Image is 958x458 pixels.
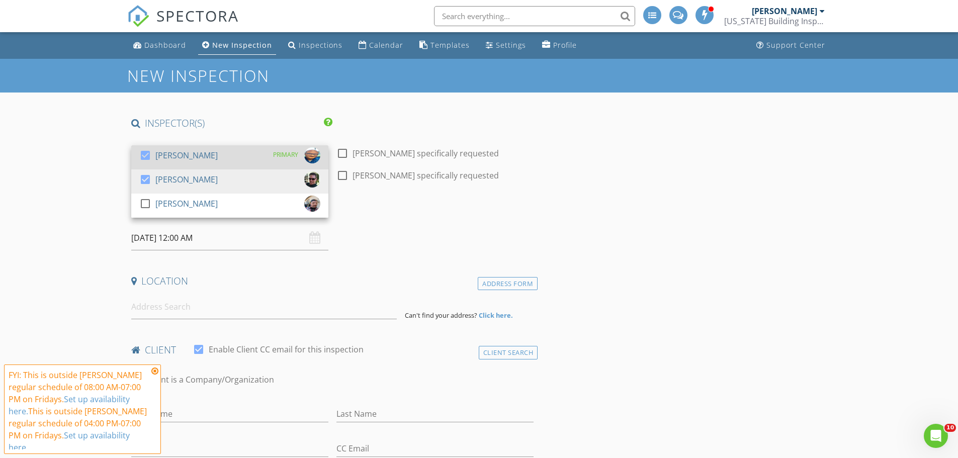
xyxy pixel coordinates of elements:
input: Address Search [131,295,397,319]
h4: INSPECTOR(S) [131,117,332,130]
div: Profile [553,40,577,50]
div: Inspections [299,40,342,50]
iframe: Intercom live chat [924,424,948,448]
div: [PERSON_NAME] [155,171,218,188]
div: California Building Inspectors (CBI) LLC [724,16,825,26]
span: SPECTORA [156,5,239,26]
h1: New Inspection [127,67,350,84]
div: New Inspection [212,40,272,50]
img: pxl_20250713_022608747.jpg [304,196,320,212]
input: Search everything... [434,6,635,26]
a: Calendar [355,36,407,55]
div: Address Form [478,277,538,291]
label: [PERSON_NAME] specifically requested [353,170,499,180]
span: 10 [944,424,956,432]
h4: client [131,343,534,356]
a: Support Center [752,36,829,55]
a: New Inspection [198,36,276,55]
label: Enable Client CC email for this inspection [209,344,364,354]
a: Company Profile [538,36,581,55]
img: profile_3.jpg [304,147,320,163]
a: Settings [482,36,530,55]
img: pix.jpg [304,171,320,188]
h4: Location [131,274,534,288]
a: Dashboard [129,36,190,55]
div: Client Search [479,346,538,359]
a: Set up availability here. [9,430,130,453]
div: Dashboard [144,40,186,50]
a: Inspections [284,36,346,55]
div: Templates [430,40,470,50]
label: [PERSON_NAME] specifically requested [353,148,499,158]
div: [PERSON_NAME] [752,6,817,16]
div: Calendar [369,40,403,50]
div: [PERSON_NAME] [155,196,218,212]
img: The Best Home Inspection Software - Spectora [127,5,149,27]
label: Client is a Company/Organization [147,375,274,385]
div: FYI: This is outside [PERSON_NAME] regular schedule of 08:00 AM-07:00 PM on Fridays. This is outs... [9,369,148,453]
span: Can't find your address? [405,311,477,320]
input: Select date [131,226,328,250]
div: PRIMARY [273,147,298,162]
a: Set up availability here. [9,394,130,417]
div: Settings [496,40,526,50]
a: Templates [415,36,474,55]
h4: Date/Time [131,206,534,219]
a: SPECTORA [127,14,239,35]
div: Support Center [766,40,825,50]
div: [PERSON_NAME] [155,147,218,163]
strong: Click here. [479,311,513,320]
